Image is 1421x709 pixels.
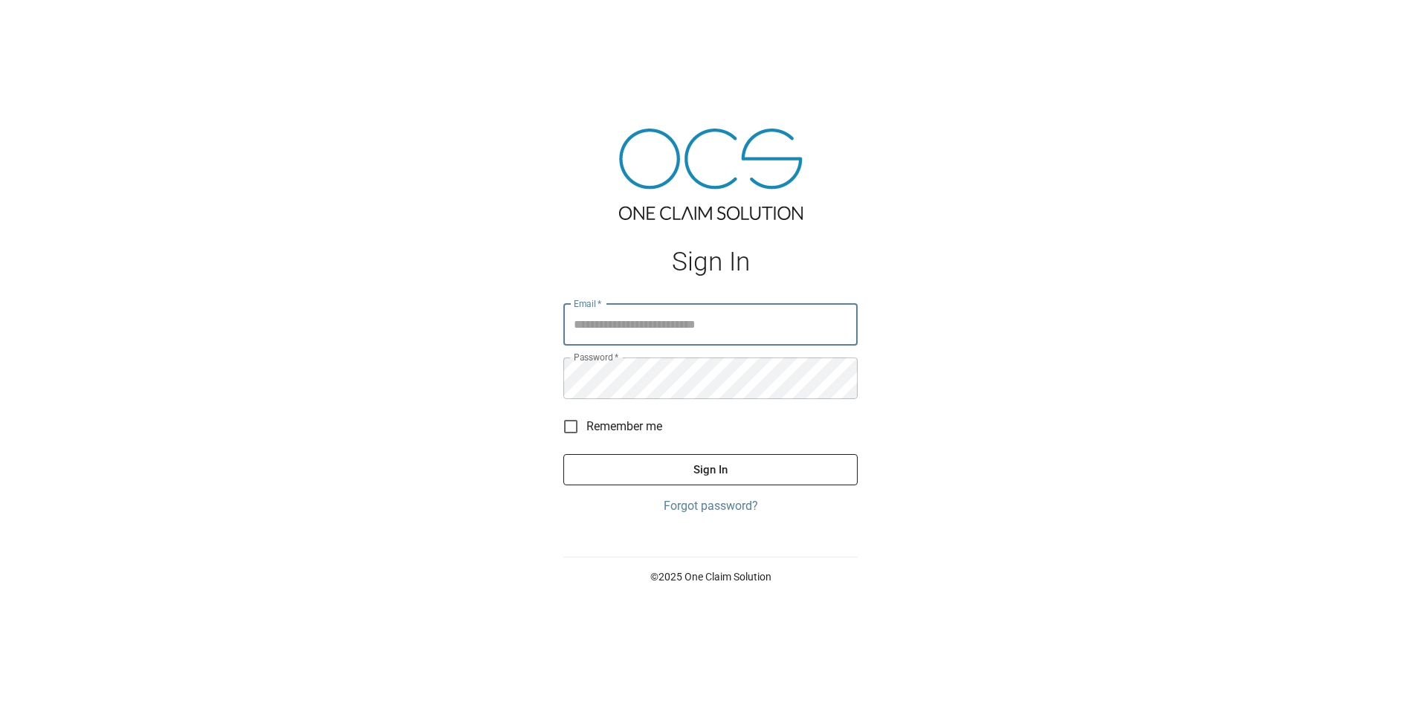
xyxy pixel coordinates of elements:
label: Email [574,297,602,310]
button: Sign In [563,454,858,485]
span: Remember me [586,418,662,436]
img: ocs-logo-tra.png [619,129,803,220]
label: Password [574,351,618,363]
img: ocs-logo-white-transparent.png [18,9,77,39]
a: Forgot password? [563,497,858,515]
p: © 2025 One Claim Solution [563,569,858,584]
h1: Sign In [563,247,858,277]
